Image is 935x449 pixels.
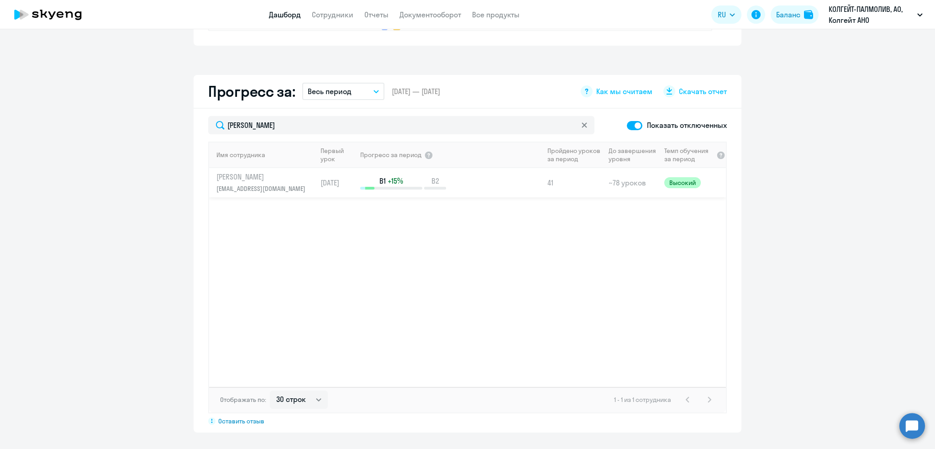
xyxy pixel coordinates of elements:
[360,151,421,159] span: Прогресс за период
[399,10,461,19] a: Документооборот
[718,9,726,20] span: RU
[647,120,727,131] p: Показать отключенных
[804,10,813,19] img: balance
[216,172,310,182] p: [PERSON_NAME]
[472,10,520,19] a: Все продукты
[216,172,316,194] a: [PERSON_NAME][EMAIL_ADDRESS][DOMAIN_NAME]
[364,10,389,19] a: Отчеты
[776,9,800,20] div: Баланс
[605,168,660,197] td: ~78 уроков
[317,142,359,168] th: Первый урок
[544,168,605,197] td: 41
[544,142,605,168] th: Пройдено уроков за период
[711,5,741,24] button: RU
[379,176,386,186] span: B1
[605,142,660,168] th: До завершения уровня
[596,86,652,96] span: Как мы считаем
[824,4,927,26] button: КОЛГЕЙТ-ПАЛМОЛИВ, АО, Колгейт АНО
[771,5,819,24] button: Балансbalance
[208,116,594,134] input: Поиск по имени, email, продукту или статусу
[218,417,264,425] span: Оставить отзыв
[664,147,714,163] span: Темп обучения за период
[308,86,352,97] p: Весь период
[388,176,403,186] span: +15%
[392,86,440,96] span: [DATE] — [DATE]
[312,10,353,19] a: Сотрудники
[209,142,317,168] th: Имя сотрудника
[829,4,914,26] p: КОЛГЕЙТ-ПАЛМОЛИВ, АО, Колгейт АНО
[679,86,727,96] span: Скачать отчет
[317,168,359,197] td: [DATE]
[664,177,701,188] span: Высокий
[302,83,384,100] button: Весь период
[431,176,439,186] span: B2
[220,396,266,404] span: Отображать по:
[208,82,295,100] h2: Прогресс за:
[216,184,310,194] p: [EMAIL_ADDRESS][DOMAIN_NAME]
[614,396,671,404] span: 1 - 1 из 1 сотрудника
[269,10,301,19] a: Дашборд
